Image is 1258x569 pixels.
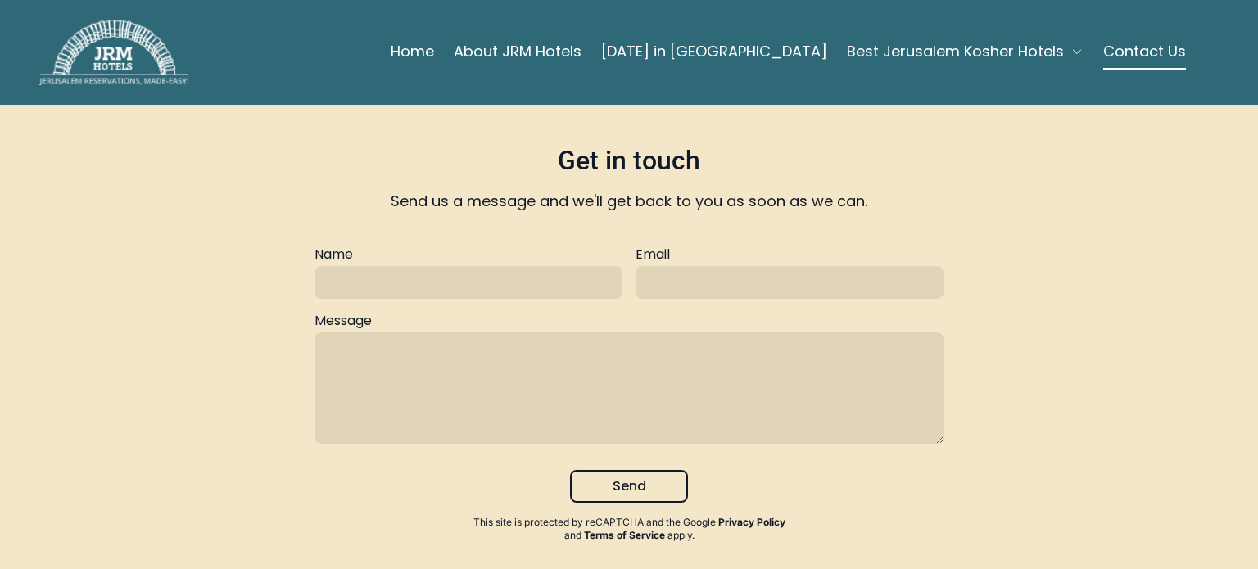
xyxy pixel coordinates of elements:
h3: Get in touch [314,144,943,183]
a: Privacy Policy [716,516,785,528]
span: Best Jerusalem Kosher Hotels [847,40,1064,63]
div: This site is protected by reCAPTCHA and the Google and apply . [472,516,786,542]
label: Message [314,312,943,329]
a: Terms of Service [581,529,665,541]
p: Send us a message and we'll get back to you as soon as we can. [314,190,943,213]
img: JRM Hotels [39,20,188,85]
a: [DATE] in [GEOGRAPHIC_DATA] [601,35,827,68]
a: Contact Us [1103,35,1186,68]
button: Best Jerusalem Kosher Hotels [847,35,1084,68]
label: Name [314,246,622,263]
a: About JRM Hotels [454,35,581,68]
a: Home [391,35,434,68]
label: Email [636,246,943,263]
button: Send [570,470,688,503]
